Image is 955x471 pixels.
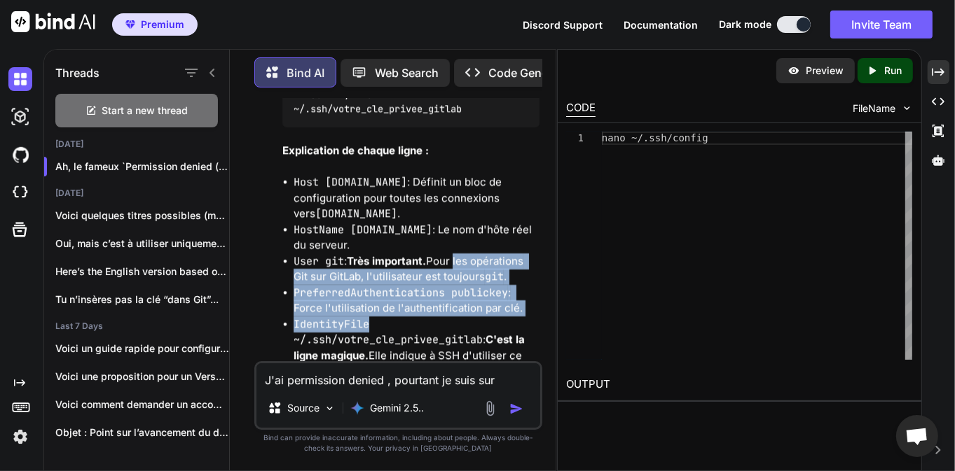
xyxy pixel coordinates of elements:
p: Here’s the English version based on your... [55,265,229,279]
div: CODE [566,100,596,117]
li: : Pour les opérations Git sur GitLab, l'utilisateur est toujours . [294,253,540,285]
p: Ah, le fameux `Permission denied (public... [55,160,229,174]
li: : Force l'utilisation de l'authentification par clé. [294,285,540,316]
span: Discord Support [523,19,603,31]
p: Romantic Progressive House / Pop Dance (soft... [55,454,229,468]
li: : Le nom d'hôte réel du serveur. [294,222,540,253]
p: Bind AI [287,64,324,81]
p: Source [287,401,320,415]
code: Host [DOMAIN_NAME] HostName [DOMAIN_NAME] User git PreferredAuthentications publickey IdentityFil... [294,15,495,115]
div: Ouvrir le chat [896,415,938,457]
img: chevron down [901,102,913,114]
p: Oui, mais c’est à utiliser uniquement en... [55,237,229,251]
div: 1 [566,132,584,145]
h2: [DATE] [44,139,229,150]
p: Voici comment demander un accompagnement par un... [55,398,229,412]
button: premiumPremium [112,13,198,36]
h2: OUTPUT [558,368,921,401]
span: Start a new thread [102,104,188,118]
p: Gemini 2.5.. [370,401,424,415]
img: preview [788,64,800,77]
code: Host [DOMAIN_NAME] [294,175,407,189]
p: Voici une proposition pour un Verse 2:... [55,370,229,384]
p: Preview [806,64,844,78]
p: Run [884,64,902,78]
p: Bind can provide inaccurate information, including about people. Always double-check its answers.... [254,433,542,454]
img: Bind AI [11,11,95,32]
li: : Définit un bloc de configuration pour toutes les connexions vers . [294,174,540,222]
h2: Last 7 Days [44,321,229,332]
button: Documentation [624,17,698,32]
h1: Threads [55,64,99,81]
span: Premium [141,17,184,31]
li: : Elle indique à SSH d'utiliser ce fichier de clé privée spécifique pour s'authentifier auprès de . [294,316,540,395]
code: IdentityFile ~/.ssh/votre_cle_privee_gitlab [294,317,483,347]
h2: [DATE] [44,188,229,199]
code: User git [294,254,344,268]
img: premium [125,20,135,29]
img: attachment [482,400,498,416]
span: FileName [853,101,895,115]
span: Documentation [624,19,698,31]
button: Invite Team [830,10,933,38]
code: [DOMAIN_NAME] [315,206,397,220]
span: nano ~/.ssh/config [602,132,708,143]
p: Web Search [375,64,439,81]
img: githubDark [8,143,32,167]
code: HostName [DOMAIN_NAME] [294,223,432,237]
img: darkAi-studio [8,105,32,129]
span: Dark mode [719,17,771,31]
img: darkChat [8,67,32,91]
strong: Très important. [347,254,426,267]
button: Discord Support [523,17,603,32]
p: Code Generator [488,64,573,81]
img: icon [509,402,523,416]
p: Voici un guide rapide pour configurer nfsd... [55,342,229,356]
img: Gemini 2.5 Pro [350,401,364,415]
img: Pick Models [324,402,336,414]
code: PreferredAuthentications publickey [294,286,508,300]
img: settings [8,425,32,449]
img: cloudideIcon [8,181,32,204]
strong: Explication de chaque ligne : [282,143,429,157]
code: git [485,269,504,283]
p: Objet : Point sur l’avancement du dossier... [55,426,229,440]
p: Voici quelques titres possibles (mon préféré en... [55,209,229,223]
p: Tu n’insères pas la clé “dans Git”... [55,293,229,307]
